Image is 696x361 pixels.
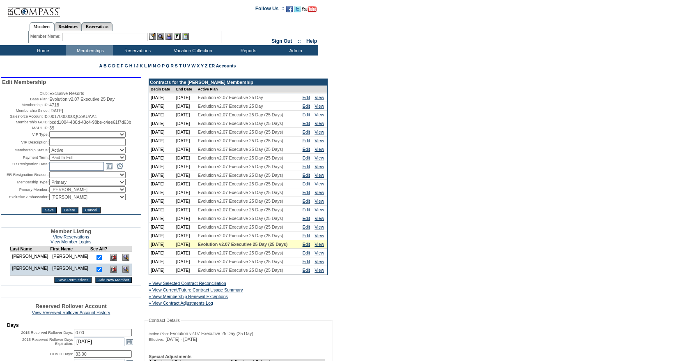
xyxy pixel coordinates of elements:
[50,264,90,276] td: [PERSON_NAME]
[21,331,73,335] label: 2015 Reserved Rollover Days:
[315,199,324,204] a: View
[149,257,175,266] td: [DATE]
[99,63,102,68] a: A
[197,63,200,68] a: X
[49,108,63,113] span: [DATE]
[2,120,48,125] td: Membership GUID:
[175,197,196,206] td: [DATE]
[198,173,283,178] span: Evolution v2.07 Executive 25 Day (25 Days)
[149,79,327,86] td: Contracts for the [PERSON_NAME] Membership
[175,180,196,188] td: [DATE]
[149,281,226,286] a: » View Selected Contract Reconciliation
[315,190,324,195] a: View
[149,145,175,154] td: [DATE]
[303,190,310,195] a: Edit
[2,114,48,119] td: Salesforce Account ID:
[315,224,324,229] a: View
[315,216,324,221] a: View
[7,322,135,328] td: Days
[175,111,196,119] td: [DATE]
[303,104,310,109] a: Edit
[224,45,271,56] td: Reports
[2,186,48,193] td: Primary Member:
[303,147,310,152] a: Edit
[191,63,195,68] a: W
[122,266,129,273] img: View Dashboard
[149,180,175,188] td: [DATE]
[149,137,175,145] td: [DATE]
[149,111,175,119] td: [DATE]
[303,259,310,264] a: Edit
[179,63,182,68] a: T
[198,112,283,117] span: Evolution v2.07 Executive 25 Day (25 Days)
[160,45,224,56] td: Vacation Collection
[149,206,175,214] td: [DATE]
[165,33,172,40] img: Impersonate
[165,337,197,342] span: [DATE] - [DATE]
[303,155,310,160] a: Edit
[198,207,283,212] span: Evolution v2.07 Executive 25 Day (25 Days)
[303,121,310,126] a: Edit
[149,287,243,292] a: » View Current/Future Contract Usage Summary
[201,63,204,68] a: Y
[129,63,133,68] a: H
[170,63,174,68] a: R
[315,233,324,238] a: View
[198,190,283,195] span: Evolution v2.07 Executive 25 Day (25 Days)
[49,102,59,107] span: 4718
[49,114,97,119] span: 0017000000QCoKUAA1
[315,181,324,186] a: View
[303,233,310,238] a: Edit
[115,162,124,171] a: Open the time view popup.
[140,63,143,68] a: K
[2,162,48,171] td: ER Resignation Date:
[315,207,324,212] a: View
[175,171,196,180] td: [DATE]
[149,162,175,171] td: [DATE]
[149,301,213,305] a: » View Contract Adjustments Log
[315,147,324,152] a: View
[149,119,175,128] td: [DATE]
[302,8,317,13] a: Subscribe to our YouTube Channel
[157,33,164,40] img: View
[198,95,263,100] span: Evolution v2.07 Executive 25 Day
[162,63,165,68] a: P
[149,171,175,180] td: [DATE]
[32,310,110,315] a: View Reserved Rollover Account History
[110,254,117,261] img: Delete
[198,164,283,169] span: Evolution v2.07 Executive 25 Day (25 Days)
[315,104,324,109] a: View
[153,63,156,68] a: N
[209,63,236,68] a: ER Accounts
[22,338,73,346] label: 2015 Reserved Rollover Days Expiration:
[198,138,283,143] span: Evolution v2.07 Executive 25 Day (25 Days)
[2,91,48,96] td: Club:
[198,155,283,160] span: Evolution v2.07 Executive 25 Day (25 Days)
[315,268,324,273] a: View
[182,33,189,40] img: b_calculator.gif
[198,259,283,264] span: Evolution v2.07 Executive 25 Day (25 Days)
[196,86,301,93] td: Active Plan
[105,162,114,171] a: Open the calendar popup.
[149,294,228,299] a: » View Membership Renewal Exceptions
[49,97,115,102] span: Evolution v2.07 Executive 25 Day
[149,337,164,342] span: Effective:
[175,214,196,223] td: [DATE]
[175,266,196,275] td: [DATE]
[50,352,73,356] label: COVID Days:
[2,97,48,102] td: Base Plan:
[175,154,196,162] td: [DATE]
[303,250,310,255] a: Edit
[175,240,196,249] td: [DATE]
[149,128,175,137] td: [DATE]
[315,242,324,247] a: View
[306,38,317,44] a: Help
[49,120,131,125] span: bcdd1004-480d-43c4-98be-c4ee61f7d63b
[51,228,92,234] span: Member Listing
[174,33,181,40] img: Reservations
[82,207,100,213] input: Cancel
[149,197,175,206] td: [DATE]
[149,331,169,336] span: Active Plan:
[133,63,135,68] a: I
[303,207,310,212] a: Edit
